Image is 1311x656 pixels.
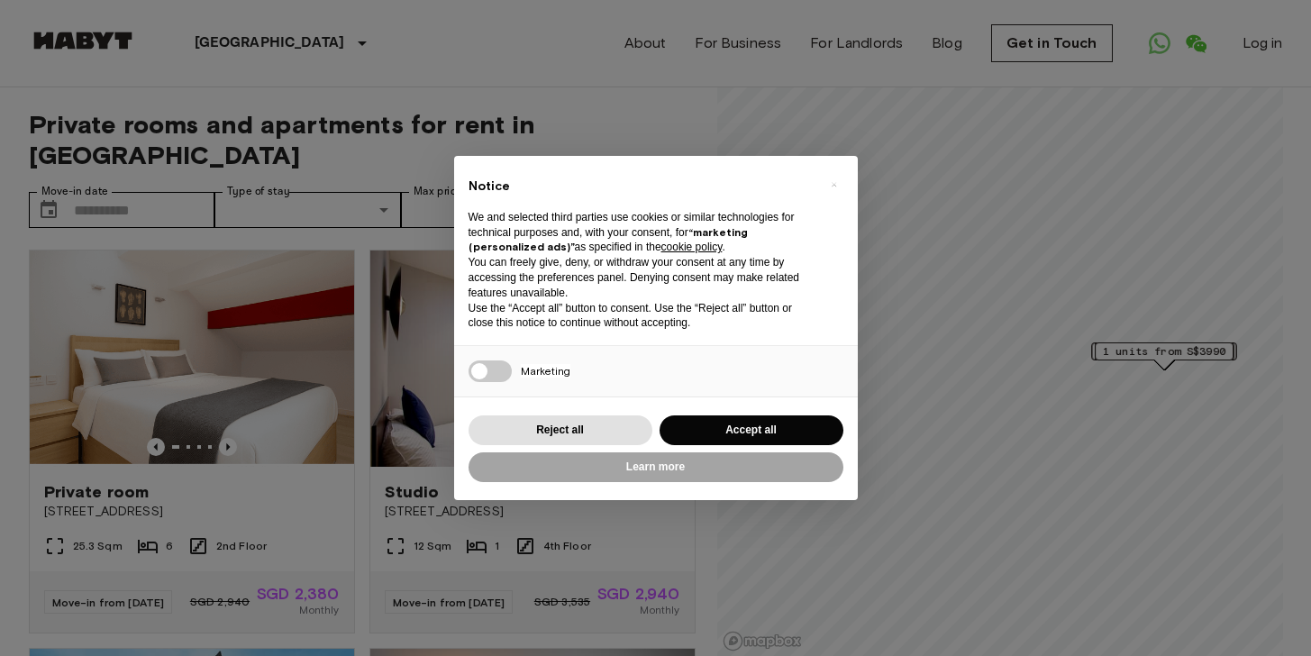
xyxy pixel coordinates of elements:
[469,301,815,332] p: Use the “Accept all” button to consent. Use the “Reject all” button or close this notice to conti...
[660,415,843,445] button: Accept all
[661,241,723,253] a: cookie policy
[469,225,748,254] strong: “marketing (personalized ads)”
[469,452,843,482] button: Learn more
[469,210,815,255] p: We and selected third parties use cookies or similar technologies for technical purposes and, wit...
[469,178,815,196] h2: Notice
[820,170,849,199] button: Close this notice
[469,255,815,300] p: You can freely give, deny, or withdraw your consent at any time by accessing the preferences pane...
[521,364,570,378] span: Marketing
[469,415,652,445] button: Reject all
[831,174,837,196] span: ×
